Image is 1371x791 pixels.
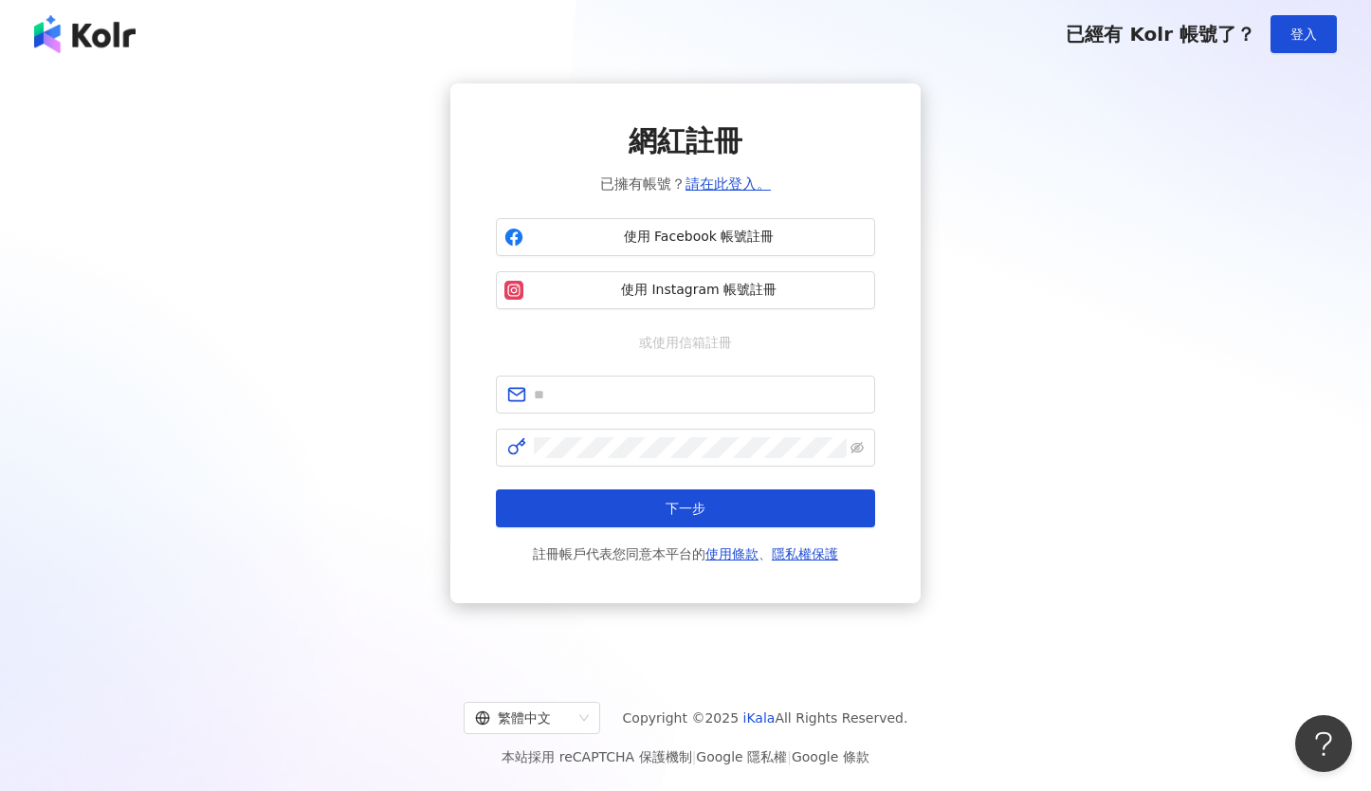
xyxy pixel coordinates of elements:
img: logo [34,15,136,53]
a: 使用條款 [705,546,759,561]
iframe: Help Scout Beacon - Open [1295,715,1352,772]
span: 或使用信箱註冊 [626,332,745,353]
span: 使用 Instagram 帳號註冊 [531,281,867,300]
a: 隱私權保護 [772,546,838,561]
a: 請在此登入。 [685,175,771,193]
button: 下一步 [496,489,875,527]
span: 使用 Facebook 帳號註冊 [531,228,867,247]
button: 使用 Instagram 帳號註冊 [496,271,875,309]
span: 已經有 Kolr 帳號了？ [1066,23,1255,46]
span: 本站採用 reCAPTCHA 保護機制 [502,745,868,768]
span: 已擁有帳號？ [600,173,771,195]
a: Google 條款 [792,749,869,764]
a: Google 隱私權 [696,749,787,764]
button: 使用 Facebook 帳號註冊 [496,218,875,256]
a: iKala [743,710,776,726]
span: | [692,749,697,764]
span: 登入 [1290,27,1317,42]
div: 繁體中文 [475,703,572,733]
span: | [787,749,792,764]
span: Copyright © 2025 All Rights Reserved. [623,707,908,729]
span: 網紅註冊 [629,121,742,161]
span: 註冊帳戶代表您同意本平台的 、 [533,543,838,565]
span: 下一步 [666,501,705,516]
span: eye-invisible [850,441,864,454]
button: 登入 [1270,15,1337,53]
